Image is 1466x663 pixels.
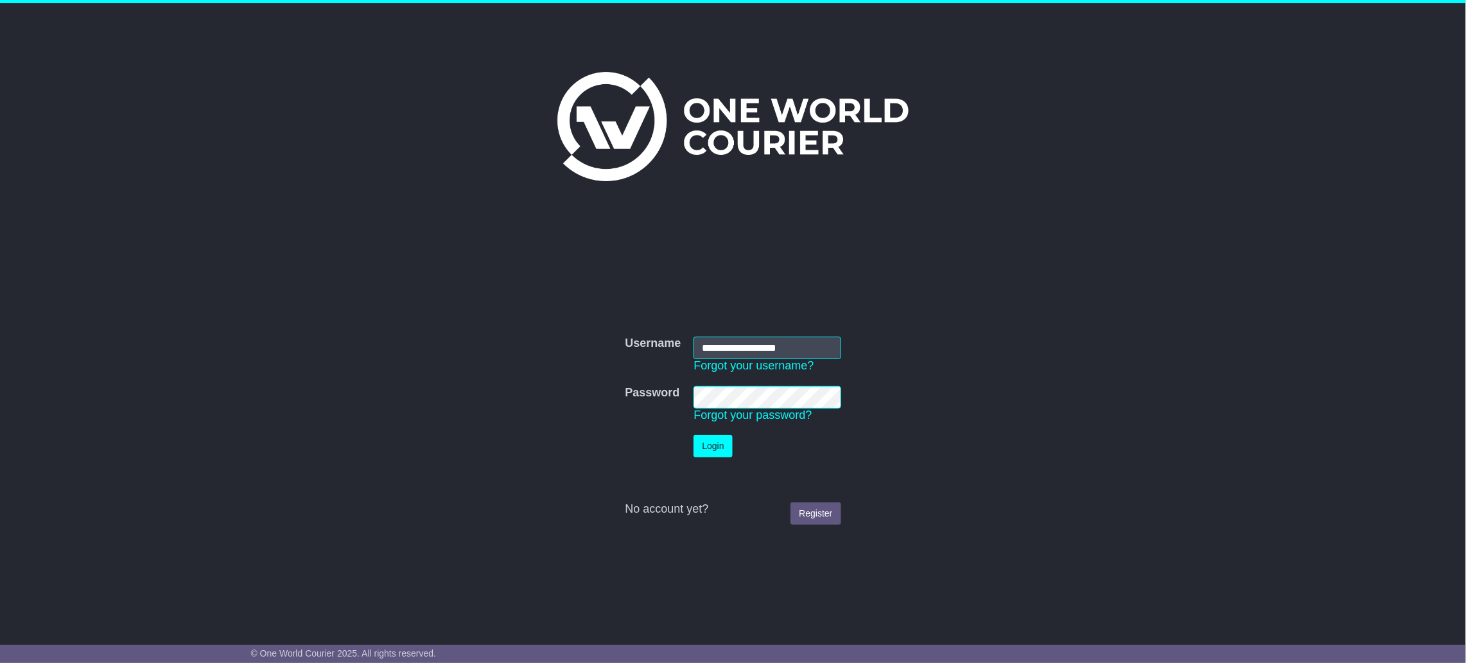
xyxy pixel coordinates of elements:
[790,502,841,525] a: Register
[694,435,732,457] button: Login
[625,502,841,517] div: No account yet?
[625,337,681,351] label: Username
[694,409,812,421] a: Forgot your password?
[625,386,679,400] label: Password
[557,72,908,181] img: One World
[694,359,814,372] a: Forgot your username?
[251,648,437,659] span: © One World Courier 2025. All rights reserved.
